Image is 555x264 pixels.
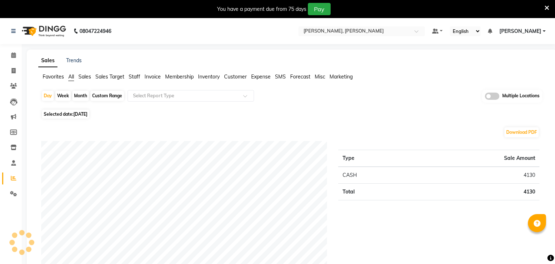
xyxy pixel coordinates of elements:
[502,93,539,100] span: Multiple Locations
[66,57,82,64] a: Trends
[55,91,71,101] div: Week
[217,5,306,13] div: You have a payment due from 75 days
[198,73,220,80] span: Inventory
[129,73,140,80] span: Staff
[251,73,271,80] span: Expense
[90,91,124,101] div: Custom Range
[38,54,57,67] a: Sales
[72,91,89,101] div: Month
[412,183,539,200] td: 4130
[275,73,286,80] span: SMS
[412,167,539,184] td: 4130
[78,73,91,80] span: Sales
[145,73,161,80] span: Invoice
[330,73,353,80] span: Marketing
[499,27,541,35] span: [PERSON_NAME]
[42,91,54,101] div: Day
[79,21,111,41] b: 08047224946
[73,111,87,117] span: [DATE]
[290,73,310,80] span: Forecast
[338,167,412,184] td: CASH
[412,150,539,167] th: Sale Amount
[165,73,194,80] span: Membership
[315,73,325,80] span: Misc
[224,73,247,80] span: Customer
[308,3,331,15] button: Pay
[504,127,539,137] button: Download PDF
[42,110,89,119] span: Selected date:
[18,21,68,41] img: logo
[338,183,412,200] td: Total
[95,73,124,80] span: Sales Target
[43,73,64,80] span: Favorites
[338,150,412,167] th: Type
[68,73,74,80] span: All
